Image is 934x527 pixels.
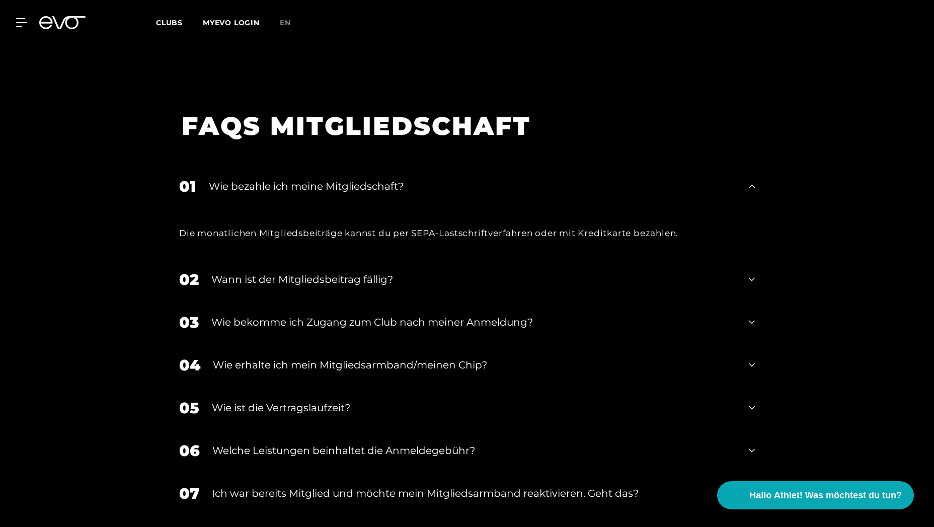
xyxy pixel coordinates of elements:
[212,400,736,415] div: Wie ist die Vertragslaufzeit?
[179,354,200,377] div: 04
[717,481,914,509] button: Hallo Athlet! Was möchtest du tun?
[211,272,736,287] div: Wann ist der Mitgliedsbeitrag fällig?
[179,311,199,334] div: 03
[179,175,196,198] div: 01
[179,482,199,505] div: 07
[179,439,200,462] div: 06
[212,486,736,501] div: Ich war bereits Mitglied und möchte mein Mitgliedsarmband reaktivieren. Geht das?
[179,268,199,291] div: 02
[212,443,736,458] div: Welche Leistungen beinhaltet die Anmeldegebühr?
[156,18,203,27] a: Clubs
[280,17,303,29] a: en
[182,110,740,142] h1: FAQS MITGLIEDSCHAFT
[156,18,183,27] span: Clubs
[749,489,902,502] span: Hallo Athlet! Was möchtest du tun?
[280,18,291,27] span: en
[213,357,736,372] div: Wie erhalte ich mein Mitgliedsarmband/meinen Chip?
[209,179,736,194] div: Wie bezahle ich meine Mitgliedschaft?
[179,225,755,241] div: Die monatlichen Mitgliedsbeiträge kannst du per SEPA-Lastschriftverfahren oder mit Kreditkarte be...
[203,18,260,27] a: MYEVO LOGIN
[211,315,736,330] div: Wie bekomme ich Zugang zum Club nach meiner Anmeldung?
[179,397,199,419] div: 05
